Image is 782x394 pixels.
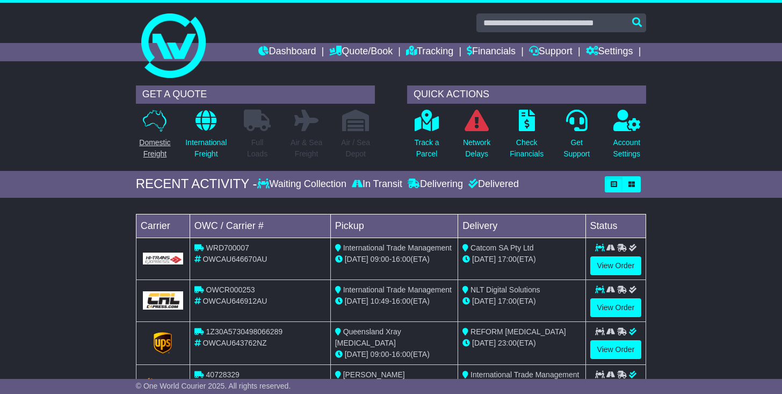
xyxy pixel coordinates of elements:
span: 09:00 [371,350,389,359]
p: Track a Parcel [414,137,439,160]
div: - (ETA) [335,254,453,265]
a: CheckFinancials [509,109,544,166]
div: QUICK ACTIONS [407,85,646,104]
div: (ETA) [462,254,581,265]
span: 16:00 [392,297,410,305]
a: Track aParcel [414,109,439,166]
td: Carrier [136,214,190,238]
span: [DATE] [472,339,496,347]
span: [DATE] [472,297,496,305]
span: [DATE] [345,297,368,305]
p: Air / Sea Depot [341,137,370,160]
a: Tracking [406,43,453,61]
p: Domestic Freight [139,137,170,160]
a: NetworkDelays [462,109,491,166]
a: InternationalFreight [185,109,227,166]
span: OWCAU643762NZ [203,339,267,347]
img: GetCarrierServiceLogo [143,253,183,264]
div: Delivered [466,178,519,190]
a: View Order [590,256,642,275]
span: 17:00 [498,297,517,305]
span: International Trade Management [470,370,579,379]
span: WRD700007 [206,243,249,252]
span: Catcom SA Pty Ltd [470,243,534,252]
span: OWCAU646912AU [203,297,267,305]
td: Delivery [458,214,585,238]
a: Quote/Book [329,43,393,61]
div: (ETA) [462,338,581,349]
span: Queensland Xray [MEDICAL_DATA] [335,327,401,347]
td: Status [585,214,646,238]
span: [PERSON_NAME] [PERSON_NAME] [335,370,405,390]
div: Waiting Collection [257,178,349,190]
span: 40728329 [206,370,240,379]
span: International Trade Management [343,243,452,252]
span: OWCAU646670AU [203,255,267,263]
a: GetSupport [563,109,590,166]
img: Direct.png [143,378,183,394]
td: OWC / Carrier # [190,214,330,238]
span: REFORM [MEDICAL_DATA] [470,327,566,336]
span: International Trade Management [343,285,452,294]
p: Network Delays [463,137,490,160]
div: (ETA) [462,296,581,307]
span: © One World Courier 2025. All rights reserved. [136,382,291,390]
div: RECENT ACTIVITY - [136,176,257,192]
span: [DATE] [472,255,496,263]
p: Account Settings [613,137,640,160]
p: Get Support [563,137,590,160]
img: GetCarrierServiceLogo [143,291,183,310]
p: Full Loads [244,137,271,160]
span: 1Z30A5730498066289 [206,327,283,336]
span: 17:00 [498,255,517,263]
a: AccountSettings [612,109,641,166]
a: Dashboard [258,43,316,61]
span: 16:00 [392,255,410,263]
p: Air & Sea Freight [291,137,322,160]
a: Financials [467,43,516,61]
span: [DATE] [345,350,368,359]
span: OWCR000253 [206,285,255,294]
td: Pickup [330,214,458,238]
div: - (ETA) [335,349,453,360]
img: GetCarrierServiceLogo [154,332,172,354]
div: - (ETA) [335,296,453,307]
p: International Freight [185,137,227,160]
span: 09:00 [371,255,389,263]
a: View Order [590,340,642,359]
div: GET A QUOTE [136,85,375,104]
span: NLT Digital Solutions [470,285,540,294]
a: View Order [590,298,642,317]
a: Support [529,43,573,61]
span: 23:00 [498,339,517,347]
p: Check Financials [510,137,544,160]
a: Settings [586,43,633,61]
div: In Transit [349,178,405,190]
span: 10:49 [371,297,389,305]
span: 16:00 [392,350,410,359]
a: DomesticFreight [139,109,171,166]
div: Delivering [405,178,466,190]
span: [DATE] [345,255,368,263]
